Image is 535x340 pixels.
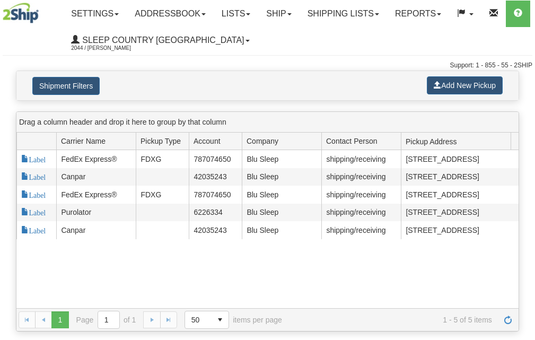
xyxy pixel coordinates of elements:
[321,221,401,239] td: shipping/receiving
[300,1,387,27] a: Shipping lists
[3,61,532,70] div: Support: 1 - 855 - 55 - 2SHIP
[21,208,46,216] a: Label
[189,204,242,222] td: 6226334
[185,311,229,329] span: Page sizes drop down
[427,76,503,94] button: Add New Pickup
[141,136,181,146] span: Pickup Type
[189,150,242,168] td: 787074650
[511,116,534,224] iframe: chat widget
[321,168,401,186] td: shipping/receiving
[21,190,46,199] a: Label
[21,172,46,180] span: Label
[387,1,449,27] a: Reports
[3,3,39,23] img: logo2044.jpg
[136,186,189,204] td: FDXG
[189,186,242,204] td: 787074650
[16,112,519,133] div: grid grouping header
[499,311,516,328] a: Refresh
[214,1,258,27] a: Lists
[56,150,136,168] td: FedEx Express®
[191,315,205,325] span: 50
[21,155,46,163] a: Label
[71,43,151,54] span: 2044 / [PERSON_NAME]
[297,316,492,324] span: 1 - 5 of 5 items
[242,150,321,168] td: Blu Sleep
[21,190,46,198] span: Label
[242,168,321,186] td: Blu Sleep
[21,226,46,234] a: Label
[61,136,106,146] span: Carrier Name
[32,77,100,95] button: Shipment Filters
[247,136,278,146] span: Company
[56,186,136,204] td: FedEx Express®
[321,186,401,204] td: shipping/receiving
[51,311,68,328] span: Page 1
[21,208,46,215] span: Label
[21,155,46,162] span: Label
[56,204,136,222] td: Purolator
[189,221,242,239] td: 42035243
[76,311,136,329] span: Page of 1
[136,150,189,168] td: FDXG
[242,221,321,239] td: Blu Sleep
[21,226,46,233] span: Label
[127,1,214,27] a: Addressbook
[56,168,136,186] td: Canpar
[63,1,127,27] a: Settings
[242,186,321,204] td: Blu Sleep
[326,136,378,146] span: Contact Person
[212,311,229,328] span: select
[21,172,46,181] a: Label
[189,168,242,186] td: 42035243
[321,204,401,222] td: shipping/receiving
[194,136,221,146] span: Account
[258,1,299,27] a: Ship
[63,27,257,54] a: Sleep Country [GEOGRAPHIC_DATA] 2044 / [PERSON_NAME]
[56,221,136,239] td: Canpar
[242,204,321,222] td: Blu Sleep
[98,311,119,328] input: Page 1
[80,36,244,45] span: Sleep Country [GEOGRAPHIC_DATA]
[321,150,401,168] td: shipping/receiving
[185,311,282,329] span: items per page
